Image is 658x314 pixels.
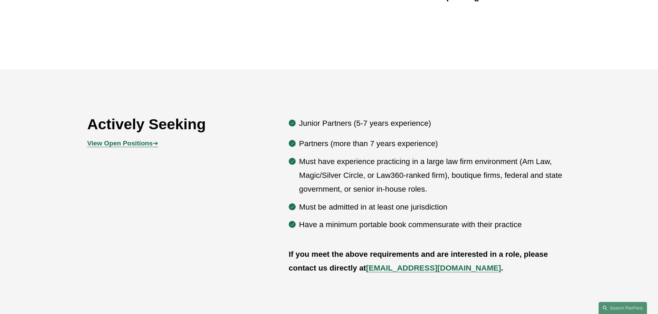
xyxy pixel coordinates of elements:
strong: . [501,264,503,272]
strong: View Open Positions [87,140,153,147]
p: Junior Partners (5-7 years experience) [299,117,571,130]
span: ➔ [87,140,158,147]
p: Have a minimum portable book commensurate with their practice [299,218,571,232]
p: Must have experience practicing in a large law firm environment (Am Law, Magic/Silver Circle, or ... [299,155,571,196]
a: [EMAIL_ADDRESS][DOMAIN_NAME] [366,264,501,272]
p: Partners (more than 7 years experience) [299,137,571,151]
a: Search this site [599,302,647,314]
strong: If you meet the above requirements and are interested in a role, please contact us directly at [289,250,550,272]
p: Must be admitted in at least one jurisdiction [299,200,571,214]
h2: Actively Seeking [87,115,249,133]
a: View Open Positions➔ [87,140,158,147]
